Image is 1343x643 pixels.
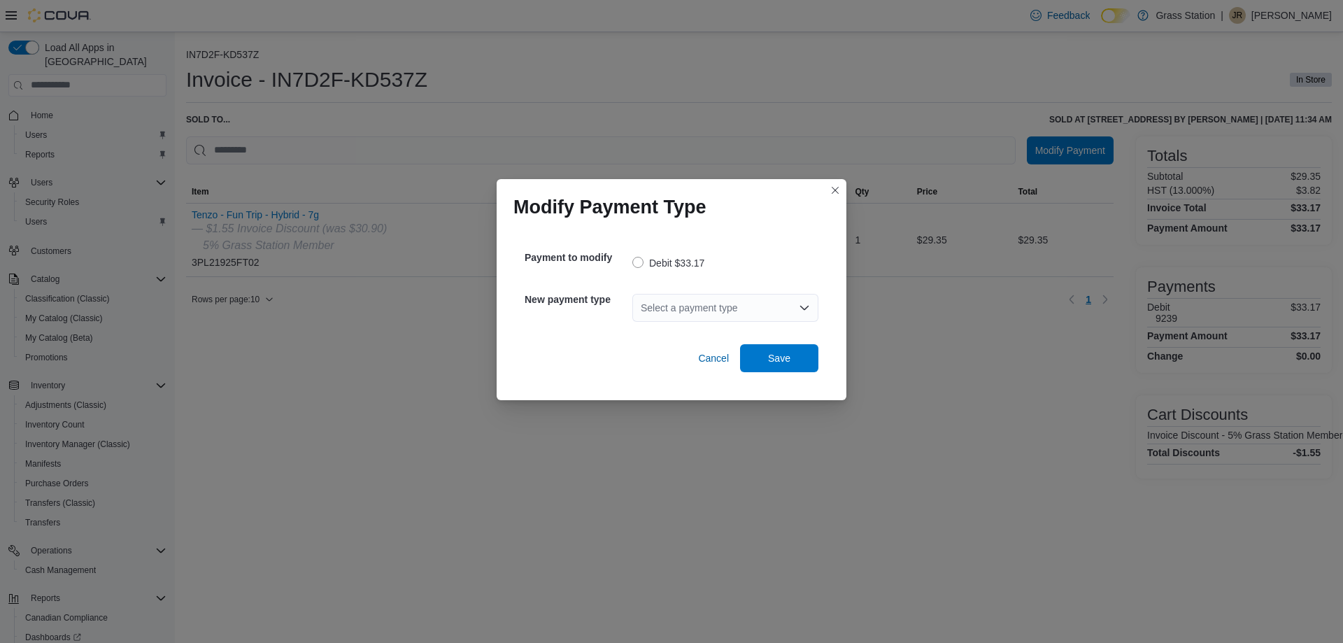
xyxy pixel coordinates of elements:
h1: Modify Payment Type [513,196,706,218]
input: Accessible screen reader label [641,299,642,316]
button: Save [740,344,818,372]
h5: New payment type [525,285,630,313]
label: Debit $33.17 [632,255,704,271]
button: Closes this modal window [827,182,844,199]
button: Open list of options [799,302,810,313]
button: Cancel [692,344,734,372]
span: Cancel [698,351,729,365]
h5: Payment to modify [525,243,630,271]
span: Save [768,351,790,365]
